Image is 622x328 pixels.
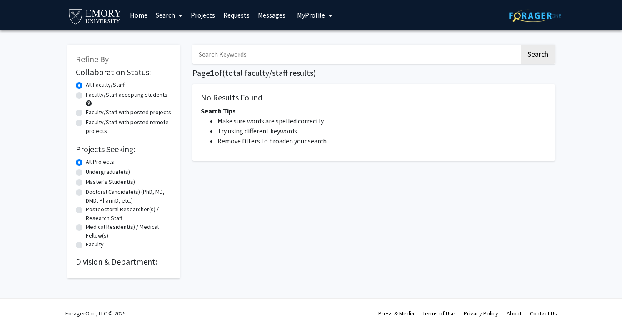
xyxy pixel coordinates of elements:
[86,223,172,240] label: Medical Resident(s) / Medical Fellow(s)
[217,126,547,136] li: Try using different keywords
[86,240,104,249] label: Faculty
[86,188,172,205] label: Doctoral Candidate(s) (PhD, MD, DMD, PharmD, etc.)
[192,68,555,78] h1: Page of ( total faculty/staff results)
[509,9,561,22] img: ForagerOne Logo
[86,158,114,166] label: All Projects
[86,168,130,176] label: Undergraduate(s)
[210,68,215,78] span: 1
[86,90,167,99] label: Faculty/Staff accepting students
[67,7,123,25] img: Emory University Logo
[217,136,547,146] li: Remove filters to broaden your search
[219,0,254,30] a: Requests
[76,144,172,154] h2: Projects Seeking:
[201,107,236,115] span: Search Tips
[217,116,547,126] li: Make sure words are spelled correctly
[464,310,498,317] a: Privacy Policy
[86,205,172,223] label: Postdoctoral Researcher(s) / Research Staff
[86,80,125,89] label: All Faculty/Staff
[86,118,172,135] label: Faculty/Staff with posted remote projects
[192,45,520,64] input: Search Keywords
[126,0,152,30] a: Home
[422,310,455,317] a: Terms of Use
[192,169,555,188] nav: Page navigation
[86,178,135,186] label: Master's Student(s)
[254,0,290,30] a: Messages
[152,0,187,30] a: Search
[187,0,219,30] a: Projects
[65,299,126,328] div: ForagerOne, LLC © 2025
[201,93,547,103] h5: No Results Found
[507,310,522,317] a: About
[76,257,172,267] h2: Division & Department:
[297,11,325,19] span: My Profile
[378,310,414,317] a: Press & Media
[86,108,171,117] label: Faculty/Staff with posted projects
[76,54,109,64] span: Refine By
[521,45,555,64] button: Search
[530,310,557,317] a: Contact Us
[76,67,172,77] h2: Collaboration Status:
